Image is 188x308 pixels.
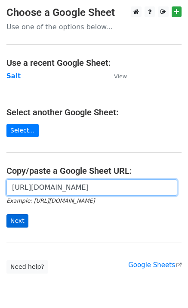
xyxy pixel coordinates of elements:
small: Example: [URL][DOMAIN_NAME] [6,197,95,204]
h4: Copy/paste a Google Sheet URL: [6,166,182,176]
a: Salt [6,72,21,80]
h3: Choose a Google Sheet [6,6,182,19]
iframe: Chat Widget [145,267,188,308]
h4: Use a recent Google Sheet: [6,58,182,68]
input: Next [6,214,28,228]
p: Use one of the options below... [6,22,182,31]
small: View [114,73,127,80]
a: Select... [6,124,39,137]
a: Need help? [6,260,48,274]
h4: Select another Google Sheet: [6,107,182,117]
input: Paste your Google Sheet URL here [6,179,177,196]
a: Google Sheets [128,261,182,269]
a: View [105,72,127,80]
